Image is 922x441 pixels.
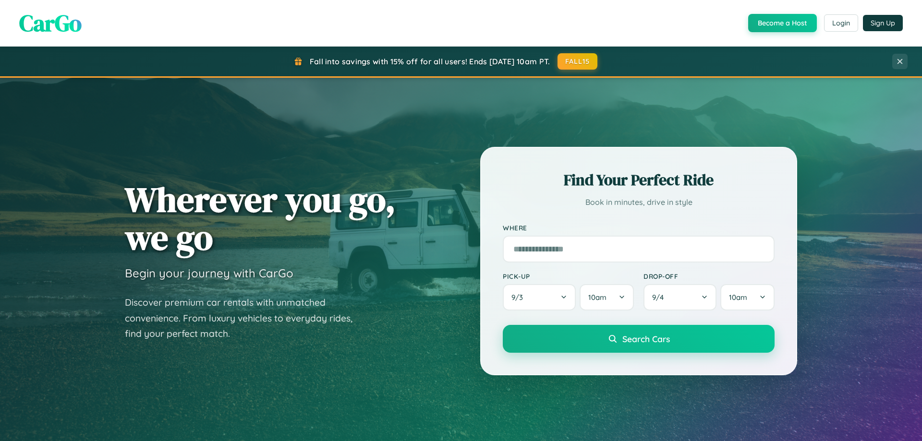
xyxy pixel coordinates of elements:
[588,293,607,302] span: 10am
[503,224,775,232] label: Where
[503,272,634,280] label: Pick-up
[863,15,903,31] button: Sign Up
[503,195,775,209] p: Book in minutes, drive in style
[511,293,528,302] span: 9 / 3
[720,284,775,310] button: 10am
[125,295,365,342] p: Discover premium car rentals with unmatched convenience. From luxury vehicles to everyday rides, ...
[503,325,775,353] button: Search Cars
[125,180,396,256] h1: Wherever you go, we go
[643,284,716,310] button: 9/4
[19,7,82,39] span: CarGo
[503,169,775,191] h2: Find Your Perfect Ride
[729,293,747,302] span: 10am
[622,334,670,344] span: Search Cars
[125,266,293,280] h3: Begin your journey with CarGo
[652,293,668,302] span: 9 / 4
[503,284,576,310] button: 9/3
[558,53,598,70] button: FALL15
[580,284,634,310] button: 10am
[824,14,858,32] button: Login
[748,14,817,32] button: Become a Host
[643,272,775,280] label: Drop-off
[310,57,550,66] span: Fall into savings with 15% off for all users! Ends [DATE] 10am PT.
